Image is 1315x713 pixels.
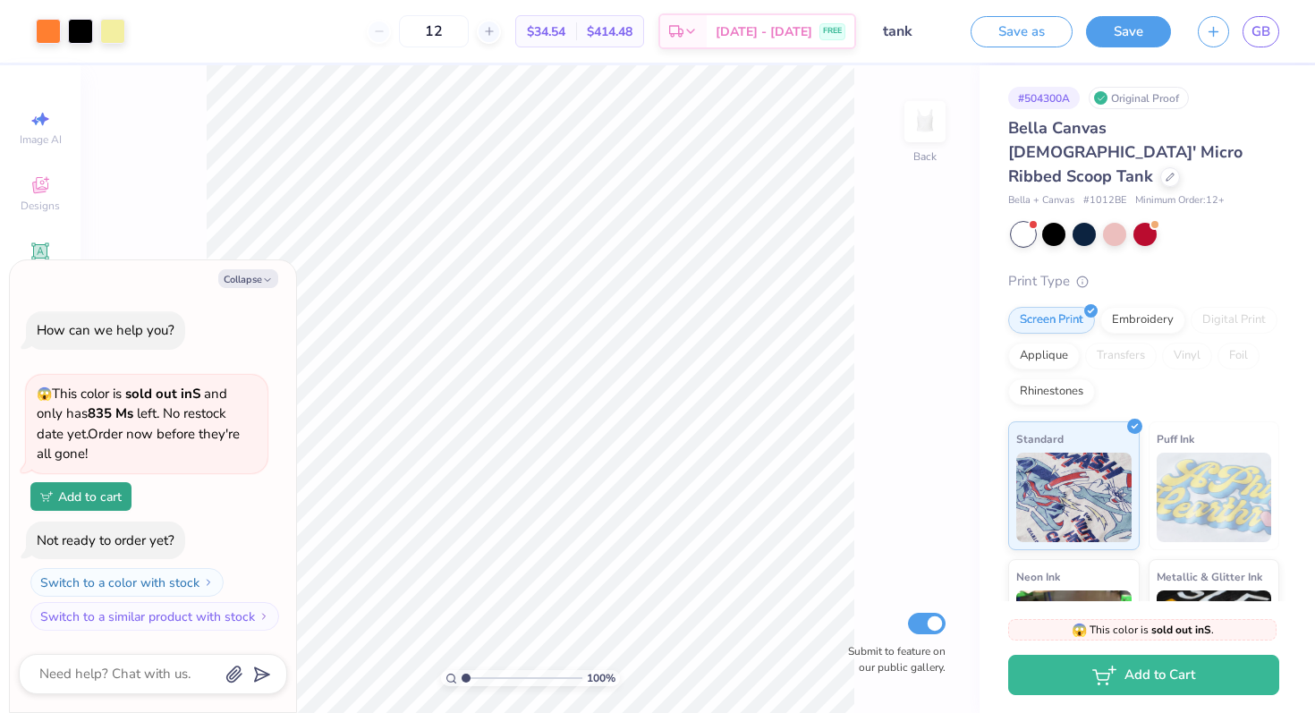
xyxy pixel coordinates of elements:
img: Add to cart [40,491,53,502]
input: – – [399,15,469,47]
div: Not ready to order yet? [37,531,174,549]
span: Puff Ink [1157,429,1194,448]
span: This color is and only has left . No restock date yet. Order now before they're all gone! [37,385,240,463]
img: Back [907,104,943,140]
img: Switch to a color with stock [203,577,214,588]
div: Foil [1217,343,1260,369]
div: Print Type [1008,271,1279,292]
span: 😱 [1072,622,1087,639]
img: Puff Ink [1157,453,1272,542]
div: Embroidery [1100,307,1185,334]
div: How can we help you? [37,321,174,339]
button: Add to cart [30,482,131,511]
span: Bella + Canvas [1008,193,1074,208]
button: Collapse [218,269,278,288]
button: Switch to a color with stock [30,568,224,597]
div: Vinyl [1162,343,1212,369]
span: This color is . [1072,622,1214,638]
div: Screen Print [1008,307,1095,334]
label: Submit to feature on our public gallery. [838,643,946,675]
span: # 1012BE [1083,193,1126,208]
span: $414.48 [587,22,632,41]
span: Neon Ink [1016,567,1060,586]
span: Metallic & Glitter Ink [1157,567,1262,586]
span: $34.54 [527,22,565,41]
span: 😱 [37,386,52,403]
span: FREE [823,25,842,38]
div: Digital Print [1191,307,1277,334]
span: Minimum Order: 12 + [1135,193,1225,208]
span: Designs [21,199,60,213]
span: GB [1251,21,1270,42]
div: # 504300A [1008,87,1080,109]
input: Untitled Design [870,13,957,49]
button: Switch to a similar product with stock [30,602,279,631]
img: Standard [1016,453,1132,542]
button: Add to Cart [1008,655,1279,695]
strong: 835 Ms [88,404,133,422]
div: Applique [1008,343,1080,369]
a: GB [1243,16,1279,47]
div: Back [913,149,937,165]
span: 100 % [587,670,615,686]
span: Standard [1016,429,1064,448]
span: [DATE] - [DATE] [716,22,812,41]
button: Save [1086,16,1171,47]
span: Image AI [20,132,62,147]
strong: sold out in S [125,385,200,403]
button: Save as [971,16,1073,47]
div: Transfers [1085,343,1157,369]
div: Original Proof [1089,87,1189,109]
img: Neon Ink [1016,590,1132,680]
img: Metallic & Glitter Ink [1157,590,1272,680]
strong: sold out in S [1151,623,1211,637]
span: Bella Canvas [DEMOGRAPHIC_DATA]' Micro Ribbed Scoop Tank [1008,117,1243,187]
img: Switch to a similar product with stock [259,611,269,622]
div: Rhinestones [1008,378,1095,405]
